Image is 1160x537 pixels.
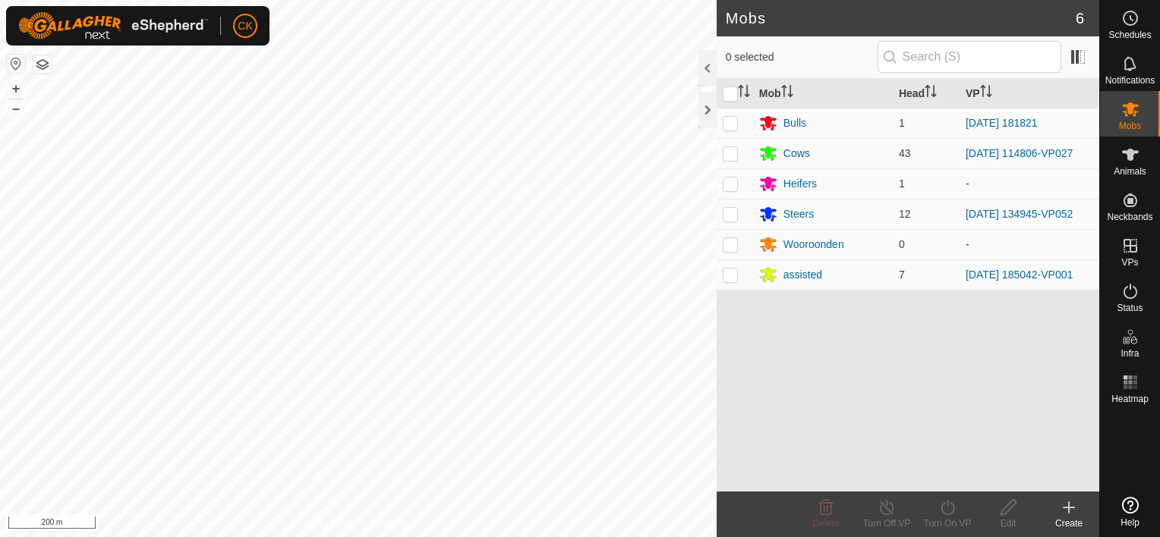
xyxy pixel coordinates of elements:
[813,518,840,529] span: Delete
[1114,167,1146,176] span: Animals
[1117,303,1143,312] span: Status
[966,117,1038,129] a: [DATE] 181821
[783,176,817,192] div: Heifers
[1119,121,1141,130] span: Mobs
[783,115,806,131] div: Bulls
[1107,212,1152,221] span: Neckbands
[1105,76,1155,85] span: Notifications
[899,208,911,220] span: 12
[781,87,793,99] p-sorticon: Activate to sort
[960,168,1099,199] td: -
[1121,349,1139,358] span: Infra
[966,208,1073,220] a: [DATE] 134945-VP052
[298,517,355,531] a: Privacy Policy
[783,237,844,253] div: Wooroonden
[1100,491,1160,533] a: Help
[238,18,252,34] span: CK
[980,87,992,99] p-sorticon: Activate to sort
[1108,30,1151,39] span: Schedules
[33,55,52,74] button: Map Layers
[966,147,1073,159] a: [DATE] 114806-VP027
[7,80,25,98] button: +
[899,238,905,250] span: 0
[978,517,1039,530] div: Edit
[960,229,1099,259] td: -
[966,268,1073,281] a: [DATE] 185042-VP001
[738,87,750,99] p-sorticon: Activate to sort
[1076,7,1084,30] span: 6
[899,147,911,159] span: 43
[783,146,810,162] div: Cows
[893,79,960,108] th: Head
[878,41,1061,73] input: Search (S)
[726,9,1076,27] h2: Mobs
[7,99,25,118] button: –
[1111,394,1149,404] span: Heatmap
[925,87,937,99] p-sorticon: Activate to sort
[374,517,418,531] a: Contact Us
[1039,517,1099,530] div: Create
[783,206,814,222] div: Steers
[960,79,1099,108] th: VP
[917,517,978,530] div: Turn On VP
[899,117,905,129] span: 1
[1121,258,1138,267] span: VPs
[899,268,905,281] span: 7
[856,517,917,530] div: Turn Off VP
[899,177,905,190] span: 1
[7,55,25,73] button: Reset Map
[726,49,878,65] span: 0 selected
[18,12,208,39] img: Gallagher Logo
[753,79,893,108] th: Mob
[1121,518,1140,527] span: Help
[783,267,822,283] div: assisted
